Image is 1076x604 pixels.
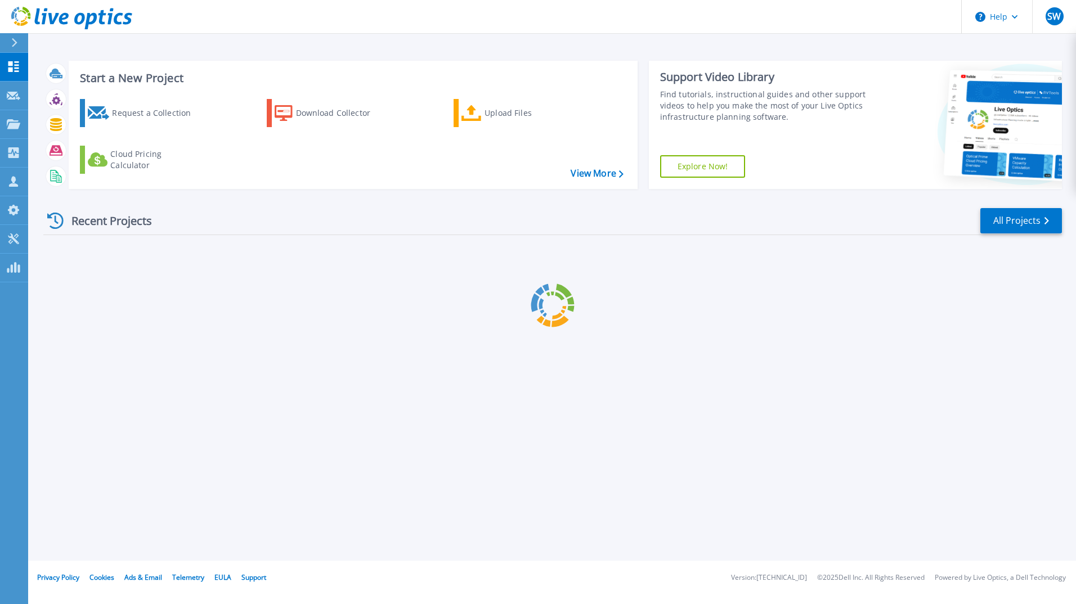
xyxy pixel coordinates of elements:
[43,207,167,235] div: Recent Projects
[660,89,871,123] div: Find tutorials, instructional guides and other support videos to help you make the most of your L...
[80,146,205,174] a: Cloud Pricing Calculator
[660,70,871,84] div: Support Video Library
[110,148,200,171] div: Cloud Pricing Calculator
[817,574,925,582] li: © 2025 Dell Inc. All Rights Reserved
[112,102,202,124] div: Request a Collection
[214,573,231,582] a: EULA
[296,102,386,124] div: Download Collector
[124,573,162,582] a: Ads & Email
[454,99,579,127] a: Upload Files
[80,72,623,84] h3: Start a New Project
[37,573,79,582] a: Privacy Policy
[267,99,392,127] a: Download Collector
[660,155,746,178] a: Explore Now!
[935,574,1066,582] li: Powered by Live Optics, a Dell Technology
[241,573,266,582] a: Support
[485,102,575,124] div: Upload Files
[89,573,114,582] a: Cookies
[1047,12,1061,21] span: SW
[731,574,807,582] li: Version: [TECHNICAL_ID]
[80,99,205,127] a: Request a Collection
[172,573,204,582] a: Telemetry
[980,208,1062,233] a: All Projects
[571,168,623,179] a: View More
